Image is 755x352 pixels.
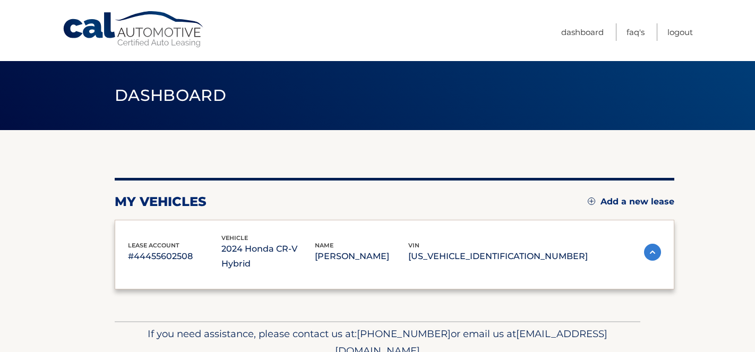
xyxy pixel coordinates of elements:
span: lease account [128,242,179,249]
p: 2024 Honda CR-V Hybrid [221,242,315,271]
h2: my vehicles [115,194,207,210]
span: [PHONE_NUMBER] [357,328,451,340]
img: add.svg [588,198,595,205]
a: FAQ's [627,23,645,41]
span: Dashboard [115,85,226,105]
p: #44455602508 [128,249,221,264]
span: vehicle [221,234,248,242]
a: Dashboard [561,23,604,41]
a: Cal Automotive [62,11,205,48]
a: Add a new lease [588,196,674,207]
p: [PERSON_NAME] [315,249,408,264]
span: name [315,242,333,249]
span: vin [408,242,419,249]
p: [US_VEHICLE_IDENTIFICATION_NUMBER] [408,249,588,264]
img: accordion-active.svg [644,244,661,261]
a: Logout [667,23,693,41]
